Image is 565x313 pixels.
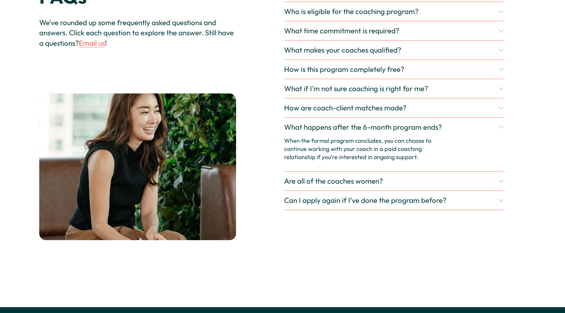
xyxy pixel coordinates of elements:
button: Are all of the coaches women? [284,172,503,190]
button: What happens after the 6-month program ends? [284,118,503,137]
button: What time commitment is required? [284,21,503,40]
span: What happens after the 6-month program ends? [284,123,499,132]
span: Are all of the coaches women? [284,176,499,186]
span: What makes your coaches qualified? [284,45,499,55]
span: How are coach-client matches made? [284,103,499,112]
span: What if I'm not sure coaching is right for me? [284,84,499,93]
div: What happens after the 6-month program ends? [284,137,503,171]
button: How is this program completely free? [284,60,503,79]
a: Email us [79,39,105,48]
button: What if I'm not sure coaching is right for me? [284,79,503,98]
button: What makes your coaches qualified? [284,41,503,59]
p: We’ve rounded up some frequently asked questions and answers. Click each question to explore the ... [39,18,236,48]
button: Can I apply again if I’ve done the program before? [284,191,503,210]
span: What time commitment is required? [284,26,499,35]
button: How are coach-client matches made? [284,98,503,117]
span: Who is eligible for the coaching program? [284,7,499,16]
span: Can I apply again if I’ve done the program before? [284,196,499,205]
p: When the formal program concludes, you can choose to continue working with your coach in a paid c... [284,137,437,161]
span: How is this program completely free? [284,65,499,74]
button: Who is eligible for the coaching program? [284,2,503,21]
